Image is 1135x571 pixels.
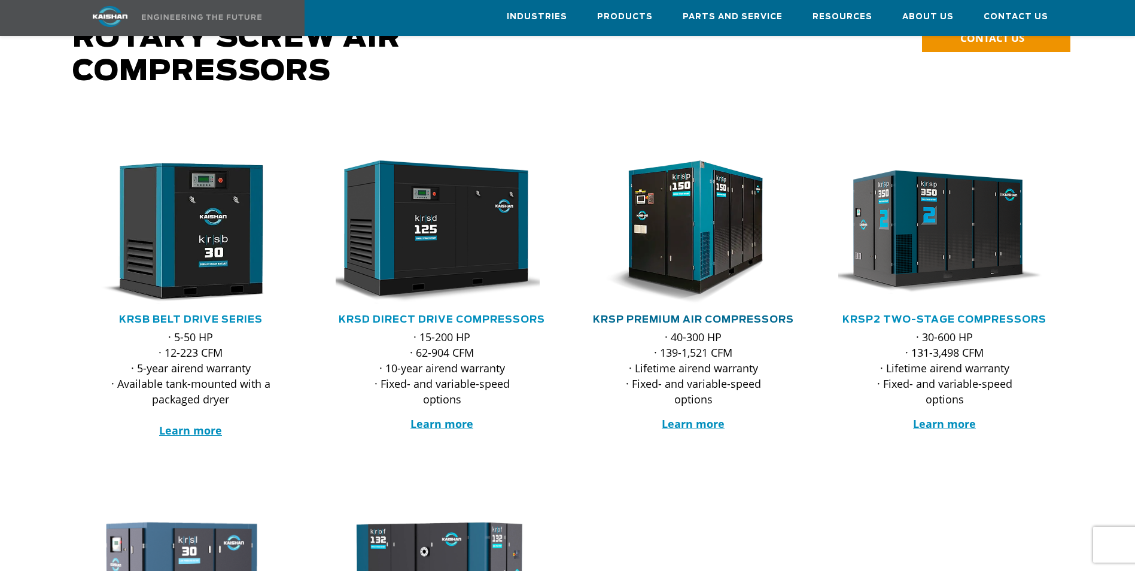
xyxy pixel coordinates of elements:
[108,329,273,438] p: · 5-50 HP · 12-223 CFM · 5-year airend warranty · Available tank-mounted with a packaged dryer
[339,315,545,324] a: KRSD Direct Drive Compressors
[683,1,783,33] a: Parts and Service
[327,160,540,304] img: krsd125
[75,160,288,304] img: krsb30
[142,14,261,20] img: Engineering the future
[813,1,872,33] a: Resources
[119,315,263,324] a: KRSB Belt Drive Series
[507,10,567,24] span: Industries
[842,315,1046,324] a: KRSP2 Two-Stage Compressors
[65,6,155,27] img: kaishan logo
[838,160,1051,304] div: krsp350
[336,160,549,304] div: krsd125
[984,1,1048,33] a: Contact Us
[159,423,222,438] a: Learn more
[960,31,1024,45] span: CONTACT US
[360,329,525,407] p: · 15-200 HP · 62-904 CFM · 10-year airend warranty · Fixed- and variable-speed options
[593,315,794,324] a: KRSP Premium Air Compressors
[984,10,1048,24] span: Contact Us
[578,160,791,304] img: krsp150
[587,160,800,304] div: krsp150
[862,329,1027,407] p: · 30-600 HP · 131-3,498 CFM · Lifetime airend warranty · Fixed- and variable-speed options
[902,1,954,33] a: About Us
[829,160,1042,304] img: krsp350
[813,10,872,24] span: Resources
[683,10,783,24] span: Parts and Service
[597,1,653,33] a: Products
[913,417,976,431] a: Learn more
[410,417,473,431] a: Learn more
[922,25,1070,52] a: CONTACT US
[662,417,725,431] a: Learn more
[507,1,567,33] a: Industries
[597,10,653,24] span: Products
[611,329,776,407] p: · 40-300 HP · 139-1,521 CFM · Lifetime airend warranty · Fixed- and variable-speed options
[902,10,954,24] span: About Us
[84,160,297,304] div: krsb30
